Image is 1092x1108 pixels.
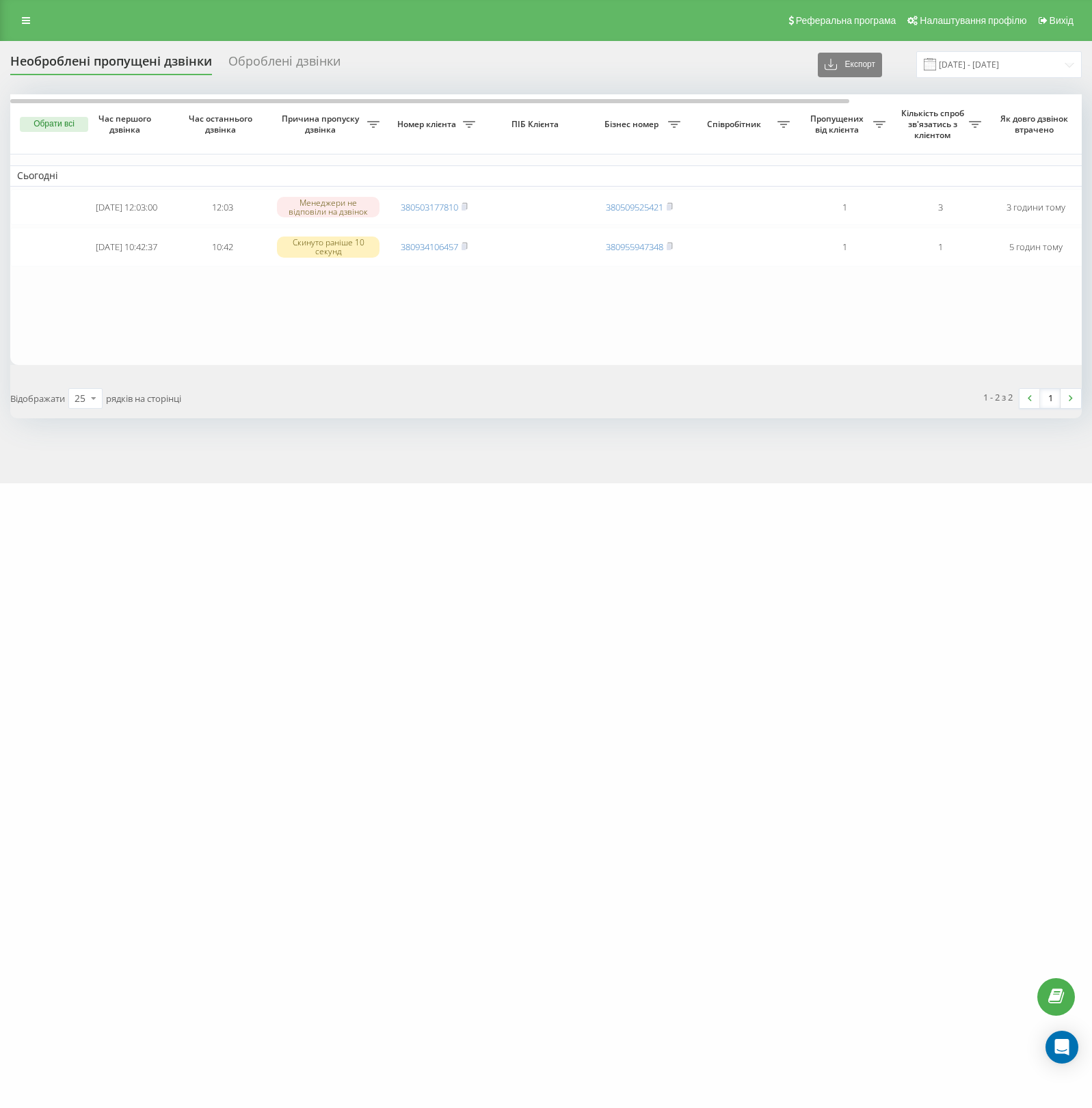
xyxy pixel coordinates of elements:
span: Співробітник [694,119,777,130]
div: Оброблені дзвінки [228,54,341,75]
td: 3 години тому [988,189,1084,226]
td: 10:42 [174,228,270,266]
td: [DATE] 10:42:37 [79,228,174,266]
div: Менеджери не відповіли на дзвінок [277,197,379,217]
span: рядків на сторінці [106,392,181,405]
td: 1 [797,228,892,266]
span: Час останнього дзвінка [185,113,259,135]
td: 3 [892,189,988,226]
a: 1 [1040,389,1061,408]
div: 1 - 2 з 2 [983,390,1013,404]
div: Open Intercom Messenger [1046,1031,1078,1064]
span: Номер клієнта [393,119,463,130]
div: Скинуто раніше 10 секунд [277,237,379,257]
span: Вихід [1050,15,1074,26]
a: 380934106457 [401,241,458,253]
button: Обрати всі [20,117,88,132]
a: 380509525421 [606,201,663,213]
span: Кількість спроб зв'язатись з клієнтом [899,108,969,140]
span: Реферальна програма [796,15,896,26]
span: Бізнес номер [598,119,668,130]
span: Відображати [10,392,65,405]
a: 380503177810 [401,201,458,213]
button: Експорт [818,53,882,77]
span: Налаштування профілю [920,15,1026,26]
div: 25 [75,392,85,405]
span: Пропущених від клієнта [803,113,873,135]
span: Як довго дзвінок втрачено [999,113,1073,135]
span: ПІБ Клієнта [494,119,580,130]
div: Необроблені пропущені дзвінки [10,54,212,75]
span: Час першого дзвінка [90,113,163,135]
td: [DATE] 12:03:00 [79,189,174,226]
td: 5 годин тому [988,228,1084,266]
td: 12:03 [174,189,270,226]
span: Причина пропуску дзвінка [277,113,367,135]
td: 1 [892,228,988,266]
a: 380955947348 [606,241,663,253]
td: 1 [797,189,892,226]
